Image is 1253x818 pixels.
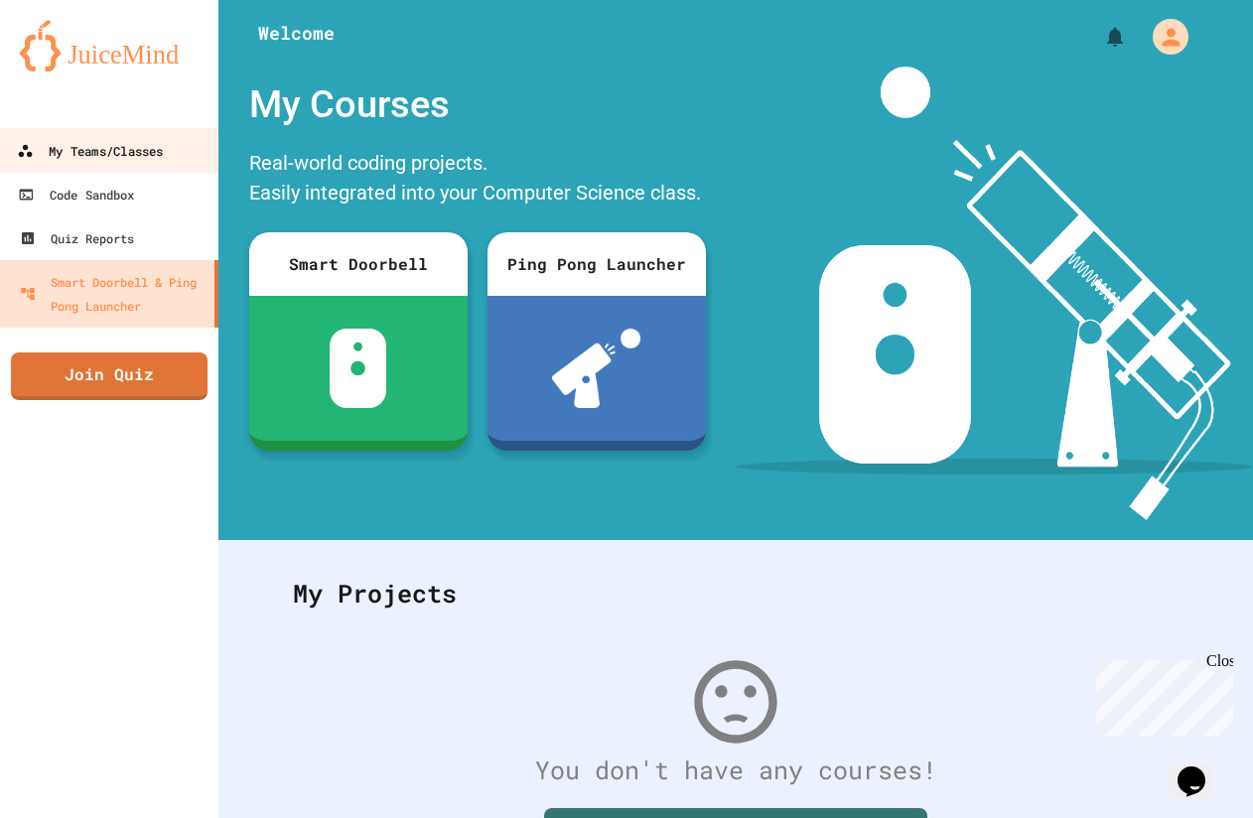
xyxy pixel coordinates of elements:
div: Ping Pong Launcher [487,232,706,296]
iframe: chat widget [1088,652,1233,737]
a: Join Quiz [11,352,208,400]
div: My Courses [239,67,716,143]
div: Quiz Reports [20,226,134,250]
div: Chat with us now!Close [8,8,137,126]
div: My Teams/Classes [17,139,163,164]
div: My Notifications [1066,20,1132,54]
img: logo-orange.svg [20,20,199,71]
img: ppl-with-ball.png [552,329,640,408]
div: Smart Doorbell [249,232,468,296]
div: Code Sandbox [18,183,134,206]
div: Smart Doorbell & Ping Pong Launcher [20,270,207,318]
div: My Projects [273,555,1198,632]
iframe: chat widget [1170,739,1233,798]
img: banner-image-my-projects.png [736,67,1253,520]
div: My Account [1132,14,1193,60]
img: sdb-white.svg [330,329,386,408]
div: Real-world coding projects. Easily integrated into your Computer Science class. [239,143,716,217]
div: You don't have any courses! [273,751,1198,789]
